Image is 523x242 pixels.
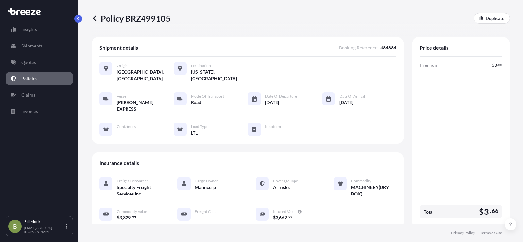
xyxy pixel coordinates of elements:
a: Invoices [6,105,73,118]
p: Invoices [21,108,38,115]
span: 329 [123,215,131,220]
span: $ [479,208,484,216]
a: Duplicate [474,13,510,24]
span: 92 [288,216,292,218]
span: Specialty Freight Services Inc. [117,184,162,197]
p: [EMAIL_ADDRESS][DOMAIN_NAME] [24,226,65,233]
span: . [497,64,498,66]
span: 484884 [380,45,396,51]
span: 66 [492,209,498,213]
span: 3 [119,215,122,220]
span: Incoterm [265,124,281,129]
span: Containers [117,124,136,129]
span: Load Type [191,124,208,129]
span: 662 [279,215,287,220]
p: Duplicate [486,15,504,22]
span: Cargo Owner [195,178,218,184]
span: $ [117,215,119,220]
span: MACHINERY(DRY BOX) [351,184,396,197]
span: Origin [117,63,128,68]
span: 3 [276,215,278,220]
span: B [13,223,17,230]
a: Policies [6,72,73,85]
span: [DATE] [339,99,353,106]
span: [GEOGRAPHIC_DATA], [GEOGRAPHIC_DATA] [117,69,174,82]
p: Claims [21,92,35,98]
a: Privacy Policy [451,230,475,235]
a: Claims [6,88,73,102]
span: Destination [191,63,211,68]
span: [PERSON_NAME] EXPRESS [117,99,174,112]
span: Date of Arrival [339,94,365,99]
span: Commodity [351,178,371,184]
span: 93 [132,216,136,218]
span: Date of Departure [265,94,297,99]
span: , [122,215,123,220]
span: Vessel [117,94,127,99]
span: — [195,214,199,221]
span: . [490,209,491,213]
span: Shipment details [99,45,138,51]
a: Insights [6,23,73,36]
span: All risks [273,184,290,191]
span: Freight Cost [195,209,216,214]
span: [US_STATE], [GEOGRAPHIC_DATA] [191,69,248,82]
span: — [117,130,121,136]
span: 66 [498,64,502,66]
p: Bill Mock [24,219,65,224]
span: $ [273,215,276,220]
span: — [265,130,269,136]
span: 3 [494,63,497,67]
span: Coverage Type [273,178,298,184]
span: Price details [420,45,448,51]
p: Insights [21,26,37,33]
p: Quotes [21,59,36,65]
span: , [278,215,279,220]
span: Commodity Value [117,209,147,214]
a: Terms of Use [480,230,502,235]
span: . [287,216,288,218]
span: Total [424,209,434,215]
span: Insurance details [99,160,139,166]
span: [DATE] [265,99,279,106]
span: Manncorp [195,184,216,191]
p: Shipments [21,43,42,49]
span: LTL [191,130,198,136]
p: Policy BRZ499105 [92,13,171,24]
span: Insured Value [273,209,296,214]
span: Mode of Transport [191,94,224,99]
a: Quotes [6,56,73,69]
span: $ [492,63,494,67]
span: Premium [420,62,439,68]
span: Road [191,99,201,106]
a: Shipments [6,39,73,52]
span: . [131,216,132,218]
span: Freight Forwarder [117,178,148,184]
span: 3 [484,208,489,216]
span: Booking Reference : [339,45,379,51]
p: Policies [21,75,37,82]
